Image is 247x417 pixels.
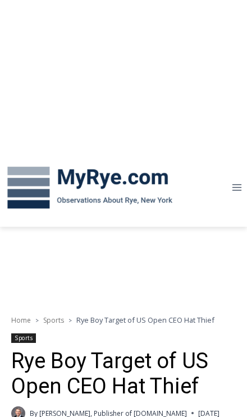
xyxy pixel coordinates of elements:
[11,314,236,326] nav: Breadcrumbs
[35,317,39,324] span: >
[11,349,236,400] h1: Rye Boy Target of US Open CEO Hat Thief
[11,315,31,325] a: Home
[11,333,36,343] a: Sports
[76,315,214,325] span: Rye Boy Target of US Open CEO Hat Thief
[43,315,64,325] a: Sports
[226,179,247,196] button: Open menu
[68,317,72,324] span: >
